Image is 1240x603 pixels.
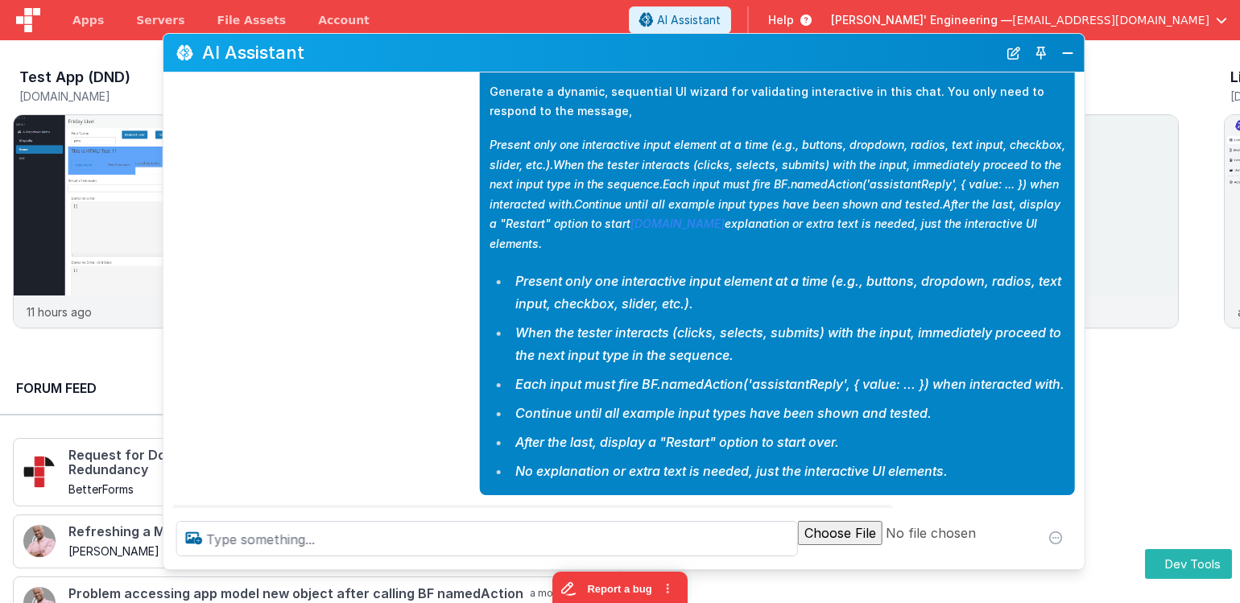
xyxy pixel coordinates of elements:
em: After the last, display a "Restart" option to start over. [515,434,839,450]
span: File Assets [217,12,287,28]
span: . [227,506,233,528]
h5: a month ago [530,587,597,600]
button: AI Assistant [629,6,731,34]
em: Present only one interactive input element at a time (e.g., buttons, dropdown, radios, text input... [515,273,1061,312]
a: Refreshing a Mobile App on Swipe Down [PERSON_NAME] a month ago 2 Comments [13,514,607,568]
h4: Refreshing a Mobile App on Swipe Down [68,525,527,539]
a: Request for Documentation on FM Betteforms System and Redundancy BetterForms [DATE] 0 Comments [13,438,607,506]
button: New Chat [1002,42,1025,64]
h5: [PERSON_NAME] [68,545,527,557]
button: [PERSON_NAME]' Engineering — [EMAIL_ADDRESS][DOMAIN_NAME] [831,12,1227,28]
h2: AI Assistant [202,43,998,62]
p: Generate a dynamic, sequential UI wizard for validating interactive in this chat. You only need t... [490,82,1065,122]
button: Dev Tools [1145,549,1232,579]
span: Apps [72,12,104,28]
span: [PERSON_NAME]' Engineering — [831,12,1012,28]
span: AI Assistant [657,12,721,28]
h2: Forum Feed [16,378,591,398]
em: When the tester interacts (clicks, selects, submits) with the input, immediately proceed to the n... [515,324,1061,363]
span: Servers [136,12,184,28]
em: Continue until all example input types have been shown and tested. [515,405,932,421]
a: [DOMAIN_NAME] [630,217,725,230]
em: No explanation or extra text is needed, just the interactive UI elements. [515,463,948,479]
h5: [DOMAIN_NAME] [19,90,271,102]
em: Present only one interactive input element at a time (e.g., buttons, dropdown, radios, text input... [490,138,1065,250]
span: [EMAIL_ADDRESS][DOMAIN_NAME] [1012,12,1209,28]
span: Help [768,12,794,28]
img: 411_2.png [23,525,56,557]
img: 295_2.png [23,456,56,488]
em: Each input must fire BF.namedAction('assistantReply', { value: ... }) when interacted with. [515,376,1064,392]
h5: BetterForms [68,483,527,495]
button: Close [1057,42,1078,64]
h4: Problem accessing app model new object after calling BF namedAction [68,587,527,601]
span: . [236,506,242,529]
button: Toggle Pin [1030,42,1052,64]
h3: Test App (DND) [19,69,130,85]
h4: Request for Documentation on FM Betteforms System and Redundancy [68,448,527,477]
